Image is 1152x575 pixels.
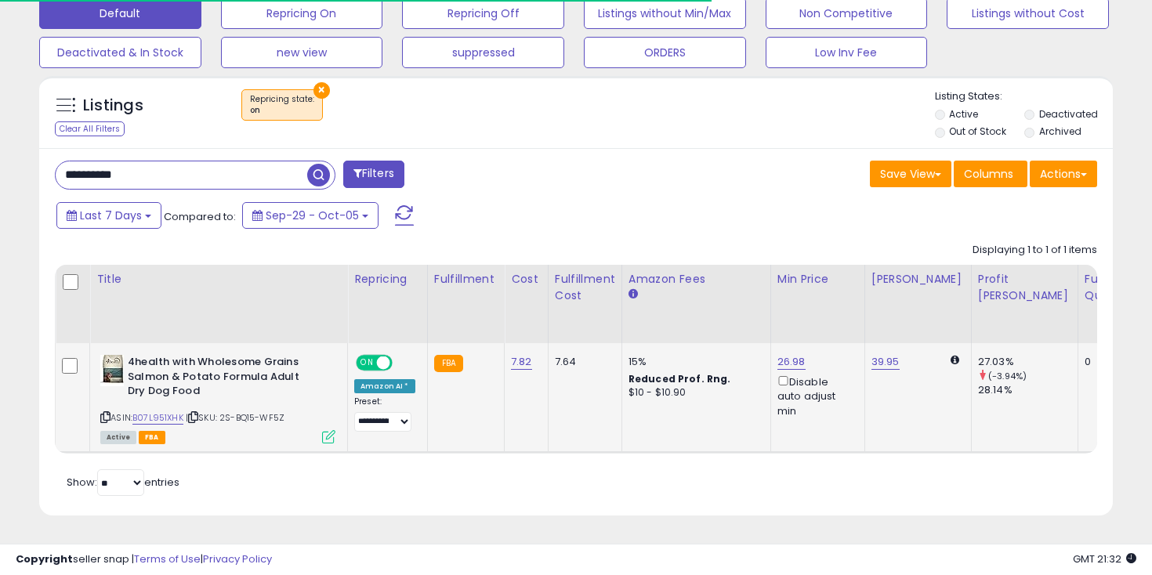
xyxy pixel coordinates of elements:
[132,411,183,425] a: B07L951XHK
[80,208,142,223] span: Last 7 Days
[390,356,415,370] span: OFF
[134,551,201,566] a: Terms of Use
[203,551,272,566] a: Privacy Policy
[16,552,272,567] div: seller snap | |
[978,383,1078,397] div: 28.14%
[39,37,201,68] button: Deactivated & In Stock
[949,125,1006,138] label: Out of Stock
[1085,271,1139,304] div: Fulfillable Quantity
[56,202,161,229] button: Last 7 Days
[67,475,179,490] span: Show: entries
[242,202,379,229] button: Sep-29 - Oct-05
[354,379,415,393] div: Amazon AI *
[871,271,965,287] div: [PERSON_NAME]
[988,370,1027,382] small: (-3.94%)
[343,161,404,188] button: Filters
[100,431,136,444] span: All listings currently available for purchase on Amazon
[100,355,335,442] div: ASIN:
[629,271,764,287] div: Amazon Fees
[766,37,928,68] button: Low Inv Fee
[250,93,314,117] span: Repricing state :
[128,355,318,403] b: 4health with Wholesome Grains Salmon & Potato Formula Adult Dry Dog Food
[949,107,978,121] label: Active
[250,105,314,116] div: on
[973,243,1097,258] div: Displaying 1 to 1 of 1 items
[55,121,125,136] div: Clear All Filters
[978,355,1078,369] div: 27.03%
[434,271,498,287] div: Fulfillment
[434,355,463,372] small: FBA
[354,271,421,287] div: Repricing
[777,373,853,418] div: Disable auto adjust min
[870,161,951,187] button: Save View
[221,37,383,68] button: new view
[629,355,759,369] div: 15%
[777,354,806,370] a: 26.98
[978,271,1071,304] div: Profit [PERSON_NAME]
[511,354,532,370] a: 7.82
[357,356,377,370] span: ON
[629,386,759,400] div: $10 - $10.90
[555,271,615,304] div: Fulfillment Cost
[139,431,165,444] span: FBA
[555,355,610,369] div: 7.64
[935,89,1114,104] p: Listing States:
[96,271,341,287] div: Title
[1039,107,1098,121] label: Deactivated
[629,287,638,302] small: Amazon Fees.
[313,82,330,99] button: ×
[266,208,359,223] span: Sep-29 - Oct-05
[16,551,73,566] strong: Copyright
[777,271,858,287] div: Min Price
[871,354,900,370] a: 39.95
[964,166,1013,182] span: Columns
[164,209,236,224] span: Compared to:
[1039,125,1081,138] label: Archived
[1085,355,1133,369] div: 0
[954,161,1027,187] button: Columns
[629,372,731,385] b: Reduced Prof. Rng.
[186,411,284,424] span: | SKU: 2S-BQ15-WF5Z
[354,396,415,432] div: Preset:
[511,271,542,287] div: Cost
[402,37,564,68] button: suppressed
[1073,551,1136,566] span: 2025-10-13 21:32 GMT
[584,37,746,68] button: ORDERS
[1030,161,1097,187] button: Actions
[100,355,124,386] img: 41QLsahxDLL._SL40_.jpg
[83,95,143,117] h5: Listings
